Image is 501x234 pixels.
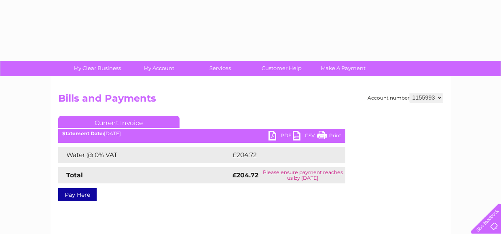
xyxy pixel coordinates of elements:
div: [DATE] [58,131,345,136]
div: Account number [368,93,443,102]
a: Print [317,131,341,143]
a: Customer Help [248,61,315,76]
td: £204.72 [230,147,331,163]
strong: £204.72 [233,171,258,179]
a: My Clear Business [64,61,131,76]
a: Make A Payment [310,61,376,76]
td: Water @ 0% VAT [58,147,230,163]
a: My Account [125,61,192,76]
b: Statement Date: [62,130,104,136]
a: Pay Here [58,188,97,201]
a: Services [187,61,254,76]
td: Please ensure payment reaches us by [DATE] [260,167,345,183]
a: CSV [293,131,317,143]
strong: Total [66,171,83,179]
a: PDF [268,131,293,143]
a: Current Invoice [58,116,180,128]
h2: Bills and Payments [58,93,443,108]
